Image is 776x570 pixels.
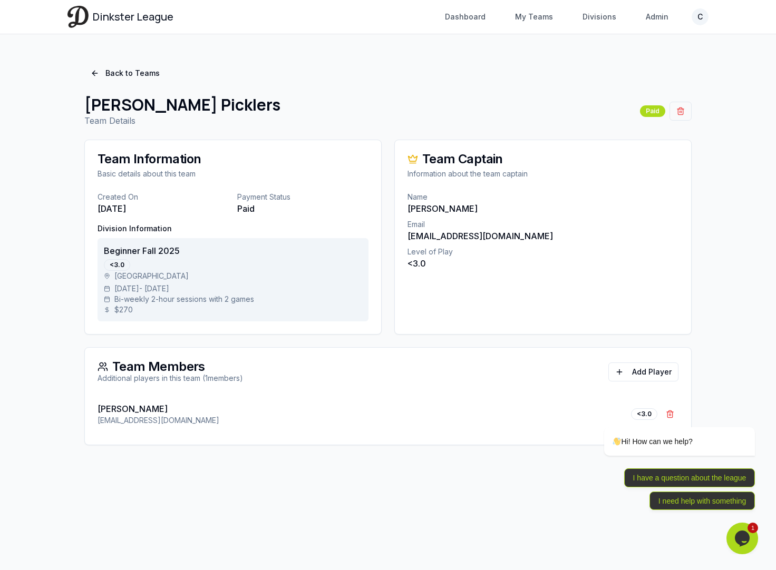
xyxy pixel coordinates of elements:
[509,7,559,26] a: My Teams
[408,202,678,215] p: [PERSON_NAME]
[408,219,678,230] p: Email
[408,153,678,165] div: Team Captain
[639,7,675,26] a: Admin
[439,7,492,26] a: Dashboard
[408,247,678,257] p: Level of Play
[67,6,173,27] a: Dinkster League
[104,304,362,315] div: $ 270
[408,169,678,179] div: Information about the team captain
[104,244,362,257] p: Beginner Fall 2025
[408,257,678,270] p: <3.0
[237,192,368,202] p: Payment Status
[98,223,368,234] p: Division Information
[237,202,368,215] p: Paid
[570,332,760,517] iframe: chat widget
[576,7,623,26] a: Divisions
[98,202,229,215] p: [DATE]
[98,373,243,384] div: Additional players in this team ( 1 members)
[640,105,665,117] div: Paid
[98,360,243,373] div: Team Members
[726,523,760,554] iframe: chat widget
[98,192,229,202] p: Created On
[114,283,169,294] span: [DATE] - [DATE]
[93,9,173,24] span: Dinkster League
[84,114,280,127] p: Team Details
[114,271,189,281] span: [GEOGRAPHIC_DATA]
[408,192,678,202] p: Name
[98,415,219,426] p: [EMAIL_ADDRESS][DOMAIN_NAME]
[692,8,709,25] button: C
[67,6,89,27] img: Dinkster
[98,402,219,415] p: [PERSON_NAME]
[104,259,130,271] div: <3.0
[84,64,166,83] a: Back to Teams
[408,230,678,242] p: [EMAIL_ADDRESS][DOMAIN_NAME]
[98,169,368,179] div: Basic details about this team
[98,153,368,165] div: Team Information
[84,95,280,114] h1: [PERSON_NAME] Picklers
[114,294,254,304] span: Bi-weekly 2-hour sessions with 2 games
